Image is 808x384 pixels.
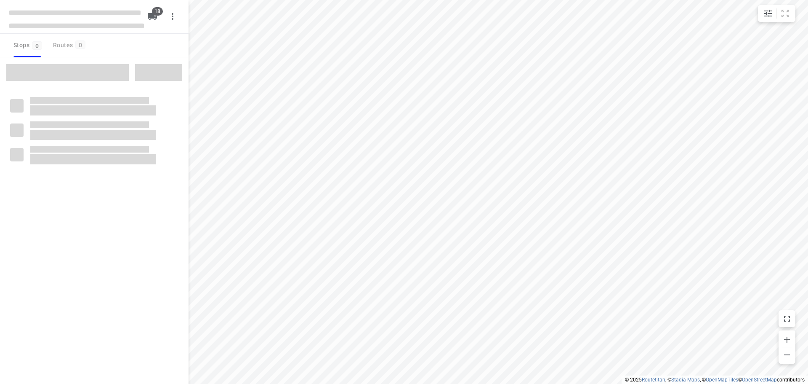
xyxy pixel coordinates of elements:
[642,377,665,383] a: Routetitan
[671,377,700,383] a: Stadia Maps
[760,5,776,22] button: Map settings
[625,377,805,383] li: © 2025 , © , © © contributors
[758,5,795,22] div: small contained button group
[706,377,738,383] a: OpenMapTiles
[742,377,777,383] a: OpenStreetMap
